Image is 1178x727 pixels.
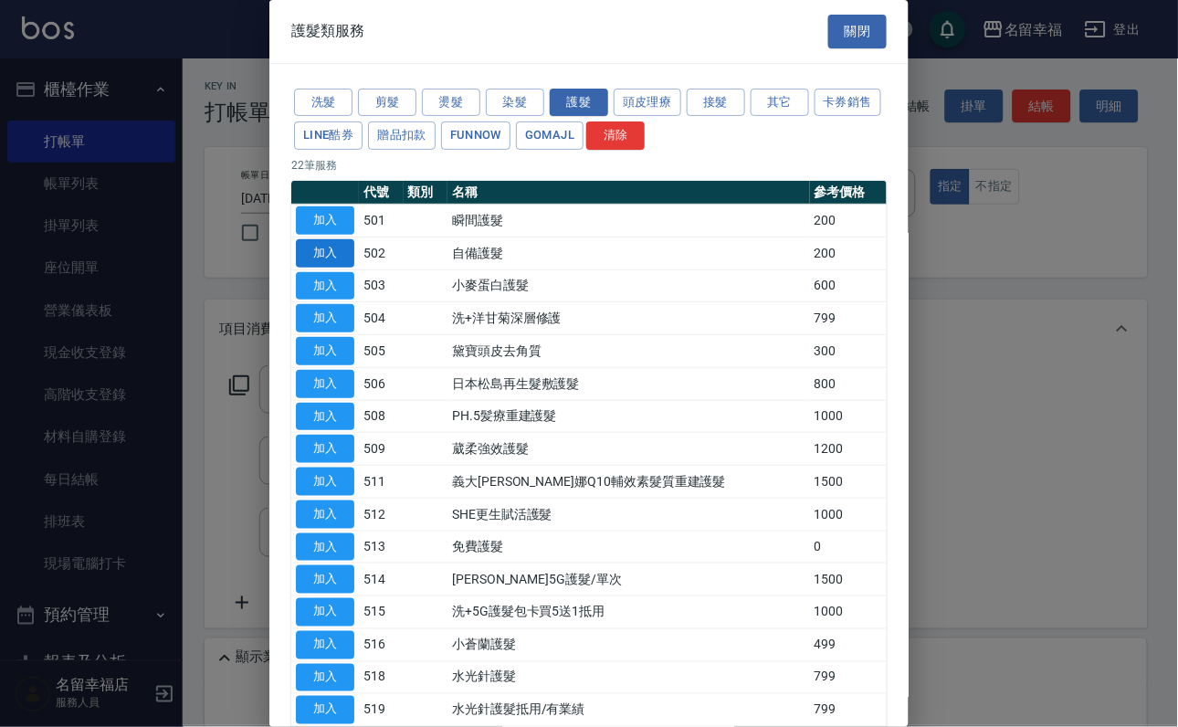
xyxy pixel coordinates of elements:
[359,205,404,237] td: 501
[359,335,404,368] td: 505
[810,302,887,335] td: 799
[447,237,810,269] td: 自備護髮
[294,121,363,150] button: LINE酷券
[358,89,416,117] button: 剪髮
[810,628,887,661] td: 499
[296,696,354,724] button: 加入
[359,694,404,727] td: 519
[441,121,510,150] button: FUNNOW
[359,269,404,302] td: 503
[296,500,354,529] button: 加入
[359,498,404,531] td: 512
[810,466,887,499] td: 1500
[359,466,404,499] td: 511
[296,468,354,496] button: 加入
[828,15,887,48] button: 關閉
[296,206,354,235] button: 加入
[296,239,354,268] button: 加入
[447,335,810,368] td: 黛寶頭皮去角質
[447,694,810,727] td: 水光針護髮抵用/有業績
[810,564,887,596] td: 1500
[422,89,480,117] button: 燙髮
[810,433,887,466] td: 1200
[810,531,887,564] td: 0
[359,302,404,335] td: 504
[296,565,354,594] button: 加入
[810,205,887,237] td: 200
[296,337,354,365] button: 加入
[810,367,887,400] td: 800
[296,272,354,300] button: 加入
[296,370,354,398] button: 加入
[359,181,404,205] th: 代號
[296,435,354,463] button: 加入
[810,269,887,302] td: 600
[296,598,354,627] button: 加入
[447,628,810,661] td: 小蒼蘭護髮
[751,89,809,117] button: 其它
[296,403,354,431] button: 加入
[810,498,887,531] td: 1000
[359,400,404,433] td: 508
[359,433,404,466] td: 509
[368,121,436,150] button: 贈品扣款
[296,533,354,562] button: 加入
[447,269,810,302] td: 小麥蛋白護髮
[359,367,404,400] td: 506
[810,596,887,629] td: 1000
[291,157,887,174] p: 22 筆服務
[447,661,810,694] td: 水光針護髮
[359,237,404,269] td: 502
[486,89,544,117] button: 染髮
[291,22,364,40] span: 護髮類服務
[294,89,352,117] button: 洗髮
[516,121,584,150] button: GOMAJL
[447,433,810,466] td: 葳柔強效護髮
[810,400,887,433] td: 1000
[359,596,404,629] td: 515
[359,564,404,596] td: 514
[359,661,404,694] td: 518
[447,367,810,400] td: 日本松島再生髮敷護髮
[359,531,404,564] td: 513
[550,89,608,117] button: 護髮
[614,89,681,117] button: 頭皮理療
[810,661,887,694] td: 799
[810,181,887,205] th: 參考價格
[359,628,404,661] td: 516
[447,498,810,531] td: SHE更生賦活護髮
[810,694,887,727] td: 799
[447,531,810,564] td: 免費護髮
[447,181,810,205] th: 名稱
[810,237,887,269] td: 200
[815,89,882,117] button: 卡券銷售
[810,335,887,368] td: 300
[447,400,810,433] td: PH.5髪療重建護髮
[447,205,810,237] td: 瞬間護髮
[296,664,354,692] button: 加入
[404,181,448,205] th: 類別
[447,564,810,596] td: [PERSON_NAME]5G護髮/單次
[296,631,354,659] button: 加入
[296,304,354,332] button: 加入
[447,302,810,335] td: 洗+洋甘菊深層修護
[586,121,645,150] button: 清除
[447,596,810,629] td: 洗+5G護髮包卡買5送1抵用
[687,89,745,117] button: 接髮
[447,466,810,499] td: 義大[PERSON_NAME]娜Q10輔效素髮質重建護髮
